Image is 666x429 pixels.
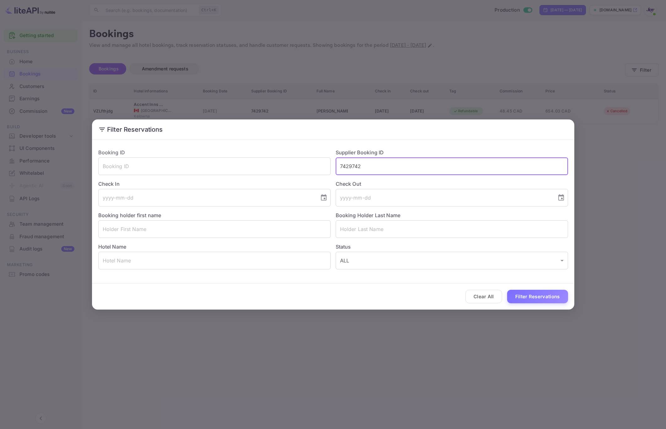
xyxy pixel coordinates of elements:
input: Booking ID [98,157,331,175]
button: Clear All [465,290,502,303]
label: Check Out [336,180,568,188]
label: Status [336,243,568,250]
div: ALL [336,252,568,269]
label: Booking holder first name [98,212,161,218]
input: Holder Last Name [336,220,568,238]
input: yyyy-mm-dd [98,189,315,206]
button: Choose date [555,191,567,204]
input: Supplier Booking ID [336,157,568,175]
h2: Filter Reservations [92,119,574,140]
label: Booking ID [98,149,125,156]
input: yyyy-mm-dd [336,189,552,206]
label: Supplier Booking ID [336,149,384,156]
button: Choose date [317,191,330,204]
button: Filter Reservations [507,290,568,303]
label: Hotel Name [98,244,127,250]
label: Booking Holder Last Name [336,212,401,218]
input: Hotel Name [98,252,331,269]
input: Holder First Name [98,220,331,238]
label: Check In [98,180,331,188]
